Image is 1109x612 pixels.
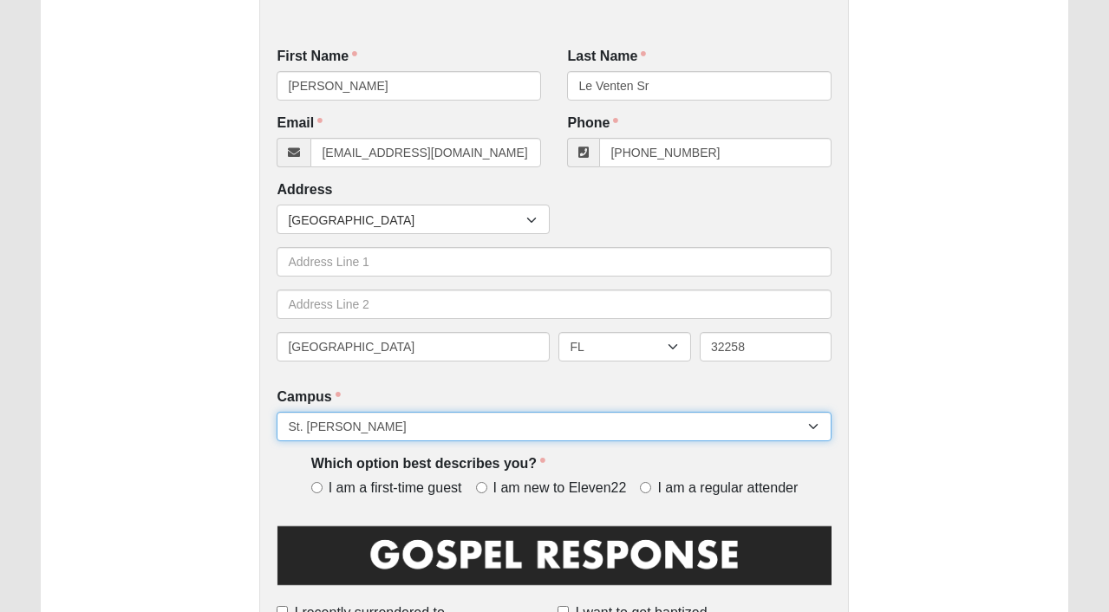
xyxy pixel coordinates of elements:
input: I am a regular attender [640,482,651,493]
span: I am a regular attender [657,479,798,498]
label: Which option best describes you? [311,454,545,474]
label: Campus [277,387,340,407]
span: I am new to Eleven22 [493,479,627,498]
label: Phone [567,114,618,133]
input: I am a first-time guest [311,482,323,493]
span: [GEOGRAPHIC_DATA] [288,205,526,235]
label: Address [277,180,332,200]
label: First Name [277,47,357,67]
input: Address Line 1 [277,247,832,277]
input: Address Line 2 [277,290,832,319]
span: I am a first-time guest [329,479,462,498]
input: City [277,332,550,361]
input: I am new to Eleven22 [476,482,487,493]
input: Zip [700,332,832,361]
label: Last Name [567,47,646,67]
label: Email [277,114,323,133]
img: GospelResponseBLK.png [277,523,832,600]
